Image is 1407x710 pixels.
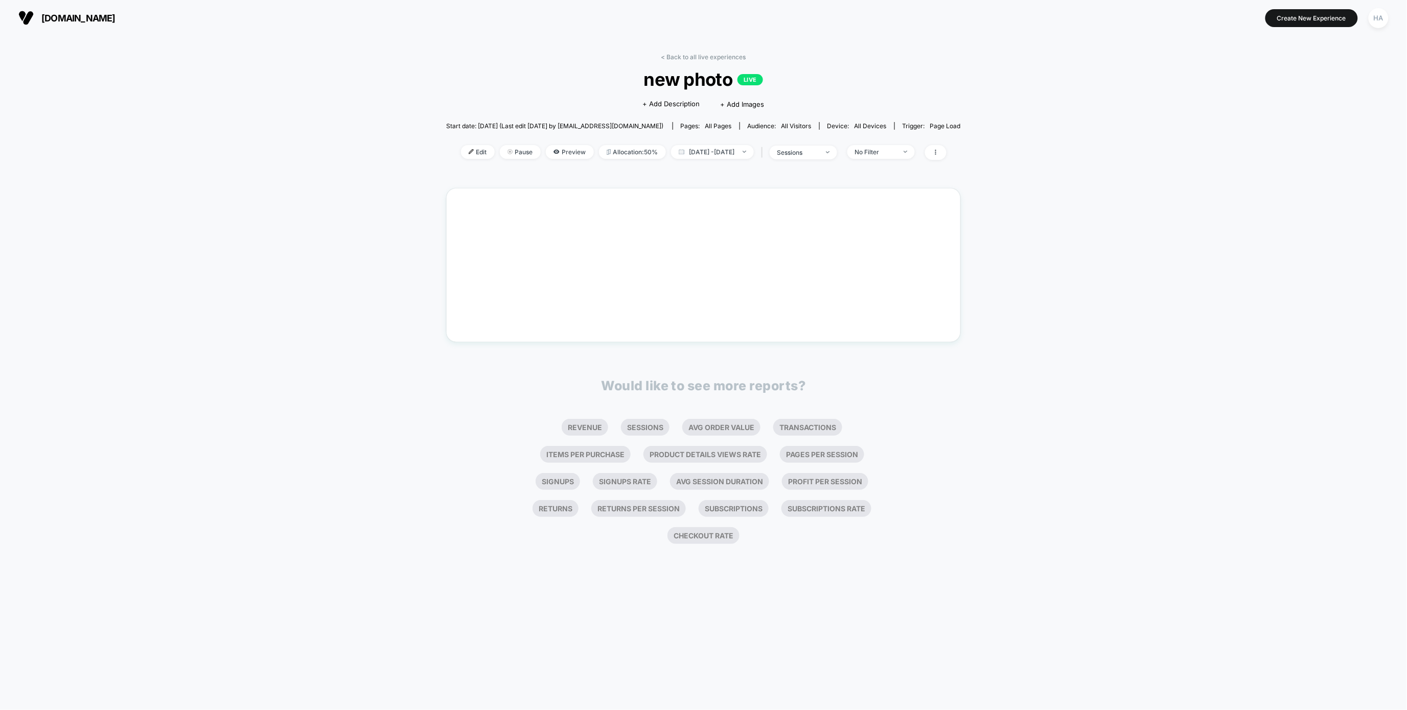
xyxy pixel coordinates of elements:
[642,99,700,109] span: + Add Description
[546,145,594,159] span: Preview
[643,446,767,463] li: Product Details Views Rate
[759,145,770,160] span: |
[1265,9,1358,27] button: Create New Experience
[903,122,961,130] div: Trigger:
[819,122,894,130] span: Device:
[720,100,764,108] span: + Add Images
[743,151,746,153] img: end
[682,419,760,436] li: Avg Order Value
[930,122,961,130] span: Page Load
[508,149,513,154] img: end
[773,419,842,436] li: Transactions
[782,473,868,490] li: Profit Per Session
[681,122,732,130] div: Pages:
[737,74,763,85] p: LIVE
[855,148,896,156] div: No Filter
[533,500,579,517] li: Returns
[780,446,864,463] li: Pages Per Session
[826,151,829,153] img: end
[446,122,663,130] span: Start date: [DATE] (Last edit [DATE] by [EMAIL_ADDRESS][DOMAIN_NAME])
[591,500,686,517] li: Returns Per Session
[18,10,34,26] img: Visually logo
[667,527,740,544] li: Checkout Rate
[599,145,666,159] span: Allocation: 50%
[461,145,495,159] span: Edit
[500,145,541,159] span: Pause
[679,149,684,154] img: calendar
[781,500,871,517] li: Subscriptions Rate
[777,149,818,156] div: sessions
[661,53,746,61] a: < Back to all live experiences
[748,122,812,130] div: Audience:
[1369,8,1389,28] div: HA
[670,473,769,490] li: Avg Session Duration
[602,378,806,393] p: Would like to see more reports?
[540,446,631,463] li: Items Per Purchase
[469,149,474,154] img: edit
[593,473,657,490] li: Signups Rate
[705,122,732,130] span: all pages
[671,145,754,159] span: [DATE] - [DATE]
[1366,8,1392,29] button: HA
[904,151,907,153] img: end
[781,122,812,130] span: All Visitors
[621,419,670,436] li: Sessions
[607,149,611,155] img: rebalance
[562,419,608,436] li: Revenue
[472,68,935,90] span: new photo
[699,500,769,517] li: Subscriptions
[855,122,887,130] span: all devices
[15,10,119,26] button: [DOMAIN_NAME]
[536,473,580,490] li: Signups
[41,13,116,23] span: [DOMAIN_NAME]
